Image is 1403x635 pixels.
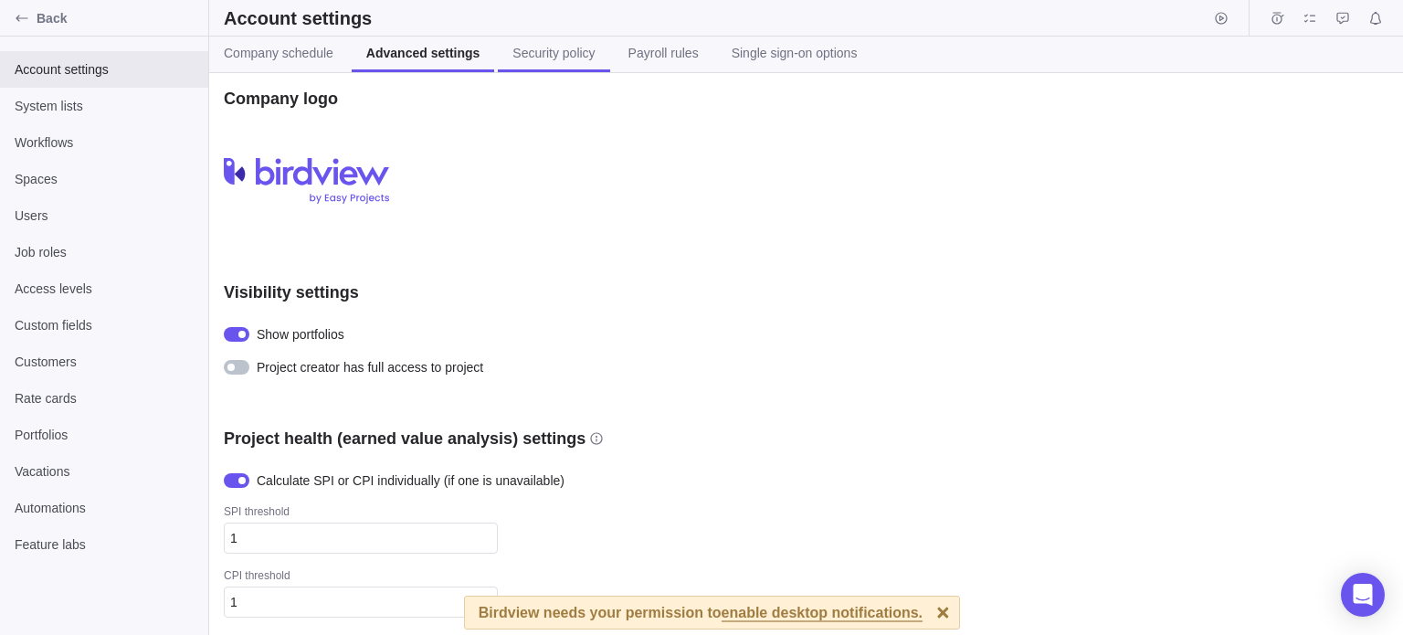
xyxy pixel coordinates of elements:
[224,523,498,554] input: SPI threshold
[15,170,194,188] span: Spaces
[224,504,498,523] div: SPI threshold
[224,568,498,587] div: CPI threshold
[257,325,344,344] span: Show portfolios
[1363,5,1388,31] span: Notifications
[15,389,194,407] span: Rate cards
[352,37,494,72] a: Advanced settings
[1341,573,1385,617] div: Open Intercom Messenger
[15,280,194,298] span: Access levels
[15,426,194,444] span: Portfolios
[1297,5,1323,31] span: My assignments
[209,37,348,72] a: Company schedule
[15,97,194,115] span: System lists
[1297,14,1323,28] a: My assignments
[366,44,480,62] span: Advanced settings
[1208,5,1234,31] span: Start timer
[224,281,359,303] h3: Visibility settings
[15,535,194,554] span: Feature labs
[224,5,372,31] h2: Account settings
[37,9,201,27] span: Back
[224,44,333,62] span: Company schedule
[224,88,338,110] h3: Company logo
[614,37,713,72] a: Payroll rules
[257,358,483,376] span: Project creator has full access to project
[15,206,194,225] span: Users
[498,37,609,72] a: Security policy
[628,44,699,62] span: Payroll rules
[257,471,564,490] span: Calculate SPI or CPI individually (if one is unavailable)
[1330,14,1356,28] a: Approval requests
[1363,14,1388,28] a: Notifications
[512,44,595,62] span: Security policy
[479,597,923,629] div: Birdview needs your permission to
[224,428,585,450] h3: Project health (earned value analysis) settings
[15,316,194,334] span: Custom fields
[1264,5,1290,31] span: Time logs
[15,499,194,517] span: Automations
[15,353,194,371] span: Customers
[1264,14,1290,28] a: Time logs
[1330,5,1356,31] span: Approval requests
[717,37,872,72] a: Single sign-on options
[722,606,923,622] span: enable desktop notifications.
[15,243,194,261] span: Job roles
[15,462,194,481] span: Vacations
[732,44,858,62] span: Single sign-on options
[589,431,604,446] svg: info-description
[15,133,194,152] span: Workflows
[224,587,498,618] input: CPI threshold
[15,60,194,79] span: Account settings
